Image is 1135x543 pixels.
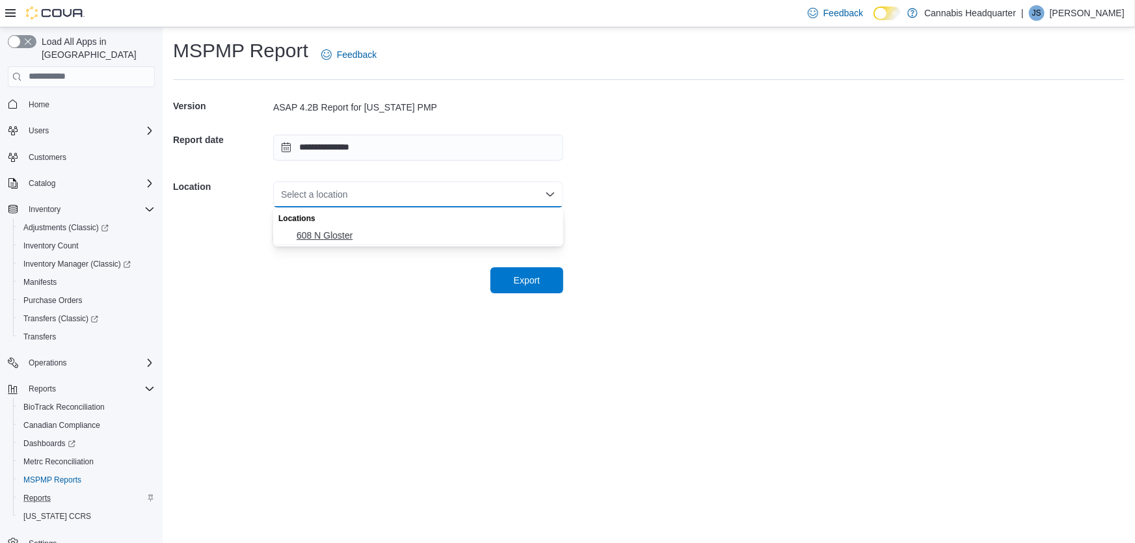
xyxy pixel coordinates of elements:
[545,189,555,200] button: Close list of options
[18,238,155,254] span: Inventory Count
[23,475,81,485] span: MSPMP Reports
[13,416,160,434] button: Canadian Compliance
[23,493,51,503] span: Reports
[23,123,54,139] button: Users
[18,454,155,470] span: Metrc Reconciliation
[13,471,160,489] button: MSPMP Reports
[18,417,105,433] a: Canadian Compliance
[18,274,155,290] span: Manifests
[173,38,308,64] h1: MSPMP Report
[23,295,83,306] span: Purchase Orders
[29,204,60,215] span: Inventory
[13,219,160,237] a: Adjustments (Classic)
[3,174,160,192] button: Catalog
[924,5,1016,21] p: Cannabis Headquarter
[874,7,901,20] input: Dark Mode
[3,95,160,114] button: Home
[23,202,66,217] button: Inventory
[3,148,160,166] button: Customers
[18,220,155,235] span: Adjustments (Classic)
[23,241,79,251] span: Inventory Count
[297,229,555,242] span: 608 N Gloster
[23,202,155,217] span: Inventory
[13,398,160,416] button: BioTrack Reconciliation
[18,417,155,433] span: Canadian Compliance
[29,358,67,368] span: Operations
[13,507,160,525] button: [US_STATE] CCRS
[23,457,94,467] span: Metrc Reconciliation
[23,381,61,397] button: Reports
[1029,5,1045,21] div: Jamal Saeed
[18,329,155,345] span: Transfers
[29,126,49,136] span: Users
[3,380,160,398] button: Reports
[3,122,160,140] button: Users
[1050,5,1125,21] p: [PERSON_NAME]
[18,399,155,415] span: BioTrack Reconciliation
[23,355,72,371] button: Operations
[490,267,563,293] button: Export
[173,174,271,200] h5: Location
[18,256,136,272] a: Inventory Manager (Classic)
[18,472,87,488] a: MSPMP Reports
[23,277,57,287] span: Manifests
[18,274,62,290] a: Manifests
[18,329,61,345] a: Transfers
[173,93,271,119] h5: Version
[18,490,56,506] a: Reports
[18,509,96,524] a: [US_STATE] CCRS
[273,207,563,226] div: Locations
[13,237,160,255] button: Inventory Count
[13,255,160,273] a: Inventory Manager (Classic)
[316,42,382,68] a: Feedback
[13,273,160,291] button: Manifests
[23,176,155,191] span: Catalog
[23,150,72,165] a: Customers
[3,354,160,372] button: Operations
[18,256,155,272] span: Inventory Manager (Classic)
[13,453,160,471] button: Metrc Reconciliation
[13,434,160,453] a: Dashboards
[18,509,155,524] span: Washington CCRS
[23,438,75,449] span: Dashboards
[18,472,155,488] span: MSPMP Reports
[18,293,88,308] a: Purchase Orders
[29,384,56,394] span: Reports
[23,355,155,371] span: Operations
[3,200,160,219] button: Inventory
[23,420,100,430] span: Canadian Compliance
[337,48,377,61] span: Feedback
[514,274,540,287] span: Export
[18,490,155,506] span: Reports
[23,381,155,397] span: Reports
[29,152,66,163] span: Customers
[23,313,98,324] span: Transfers (Classic)
[18,436,155,451] span: Dashboards
[1021,5,1024,21] p: |
[18,238,84,254] a: Inventory Count
[173,127,271,153] h5: Report date
[18,311,155,326] span: Transfers (Classic)
[23,222,109,233] span: Adjustments (Classic)
[18,293,155,308] span: Purchase Orders
[23,402,105,412] span: BioTrack Reconciliation
[18,436,81,451] a: Dashboards
[23,97,55,113] a: Home
[13,489,160,507] button: Reports
[23,332,56,342] span: Transfers
[23,511,91,522] span: [US_STATE] CCRS
[823,7,863,20] span: Feedback
[273,101,563,114] div: ASAP 4.2B Report for [US_STATE] PMP
[18,454,99,470] a: Metrc Reconciliation
[273,207,563,245] div: Choose from the following options
[26,7,85,20] img: Cova
[18,399,110,415] a: BioTrack Reconciliation
[23,123,155,139] span: Users
[273,226,563,245] button: 608 N Gloster
[273,135,563,161] input: Press the down key to open a popover containing a calendar.
[13,310,160,328] a: Transfers (Classic)
[18,311,103,326] a: Transfers (Classic)
[13,291,160,310] button: Purchase Orders
[23,96,155,113] span: Home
